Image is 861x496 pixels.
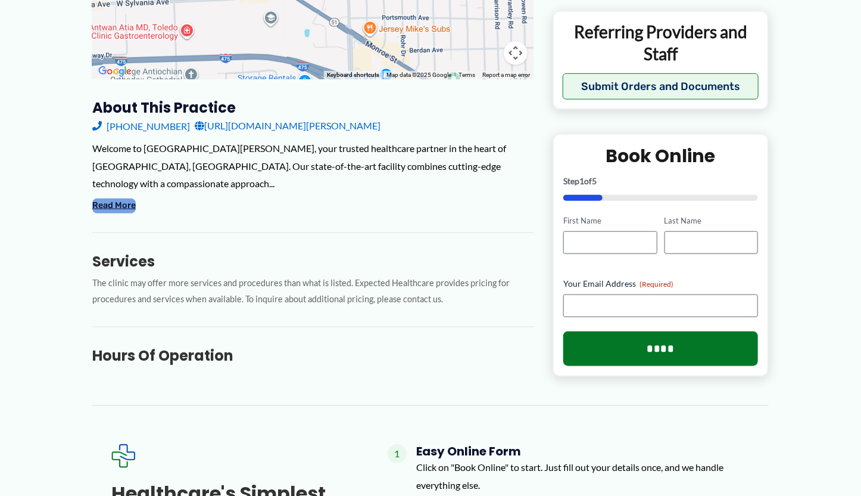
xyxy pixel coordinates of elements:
[195,117,380,135] a: [URL][DOMAIN_NAME][PERSON_NAME]
[563,21,759,64] p: Referring Providers and Staff
[563,215,657,227] label: First Name
[95,64,135,79] a: Open this area in Google Maps (opens a new window)
[563,278,758,290] label: Your Email Address
[579,176,584,186] span: 1
[458,72,475,78] a: Terms (opens in new tab)
[92,199,136,213] button: Read More
[92,346,534,365] h3: Hours of Operation
[639,280,673,289] span: (Required)
[327,71,379,79] button: Keyboard shortcuts
[92,275,534,308] p: The clinic may offer more services and procedures than what is listed. Expected Healthcare provid...
[92,252,534,271] h3: Services
[482,72,530,78] a: Report a map error
[563,177,758,185] p: Step of
[504,41,528,65] button: Map camera controls
[386,72,451,78] span: Map data ©2025 Google
[92,139,534,193] div: Welcome to [GEOGRAPHIC_DATA][PERSON_NAME], your trusted healthcare partner in the heart of [GEOGR...
[111,444,135,468] img: Expected Healthcare Logo
[388,444,407,463] span: 1
[92,117,190,135] a: [PHONE_NUMBER]
[665,215,758,227] label: Last Name
[95,64,135,79] img: Google
[563,144,758,168] h2: Book Online
[592,176,597,186] span: 5
[92,98,534,117] h3: About this practice
[416,458,750,494] p: Click on "Book Online" to start. Just fill out your details once, and we handle everything else.
[416,444,750,458] h4: Easy Online Form
[563,73,759,100] button: Submit Orders and Documents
